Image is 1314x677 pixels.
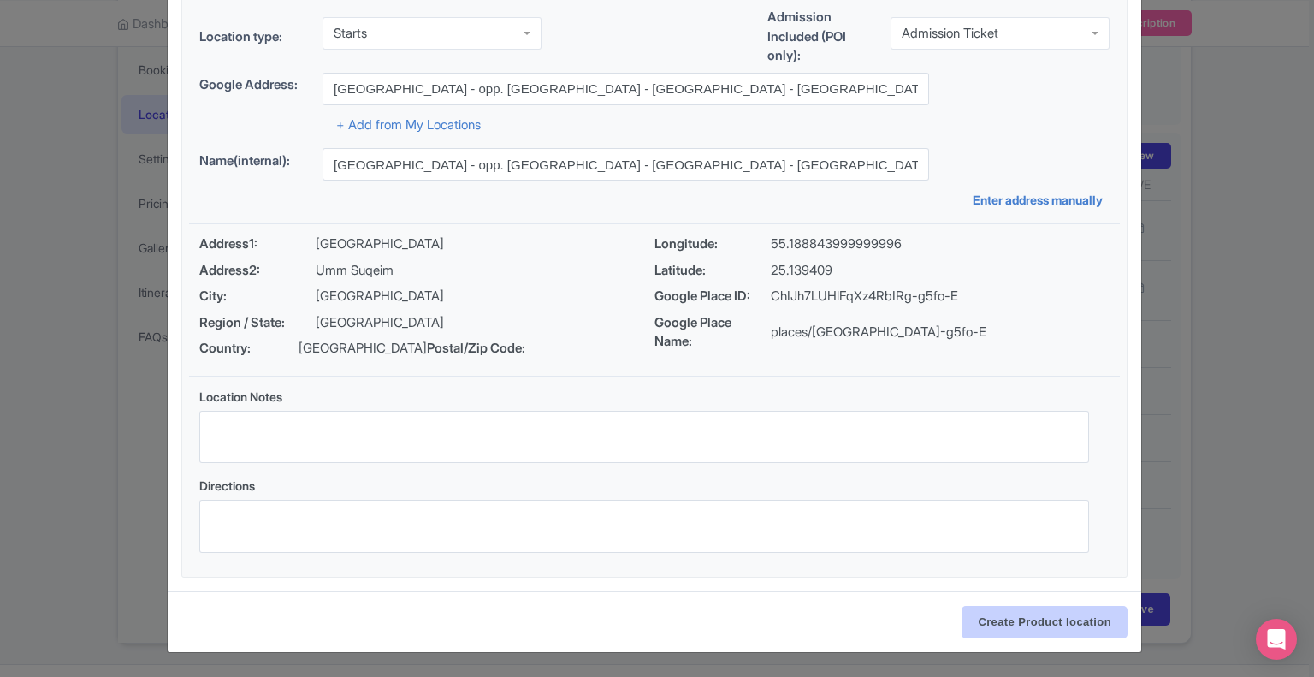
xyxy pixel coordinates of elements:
div: Admission Ticket [902,26,998,41]
input: Search address [323,73,929,105]
p: 25.139409 [771,261,832,281]
span: City: [199,287,316,306]
p: Umm Suqeim [316,261,394,281]
div: Starts [334,26,367,41]
span: Country: [199,339,299,359]
p: [GEOGRAPHIC_DATA] [316,313,444,333]
p: [GEOGRAPHIC_DATA] [316,235,444,254]
span: Address2: [199,261,316,281]
span: Latitude: [654,261,771,281]
input: Create Product location [962,606,1128,638]
span: Longitude: [654,235,771,254]
span: Region / State: [199,313,316,333]
p: ChIJh7LUHlFqXz4RbIRg-g5fo-E [771,287,958,306]
span: Google Place Name: [654,313,771,352]
span: Location Notes [199,389,282,404]
p: 55.188843999999996 [771,235,902,254]
span: Directions [199,478,255,493]
div: Open Intercom Messenger [1256,619,1297,660]
a: + Add from My Locations [336,116,481,133]
p: [GEOGRAPHIC_DATA] [299,339,427,359]
p: [GEOGRAPHIC_DATA] [316,287,444,306]
label: Google Address: [199,75,309,95]
label: Name(internal): [199,151,309,171]
p: places/[GEOGRAPHIC_DATA]-g5fo-E [771,323,986,342]
label: Admission Included (POI only): [767,8,877,66]
label: Location type: [199,27,309,47]
a: Enter address manually [973,191,1110,209]
span: Address1: [199,235,316,254]
span: Google Place ID: [654,287,771,306]
span: Postal/Zip Code: [427,339,543,359]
